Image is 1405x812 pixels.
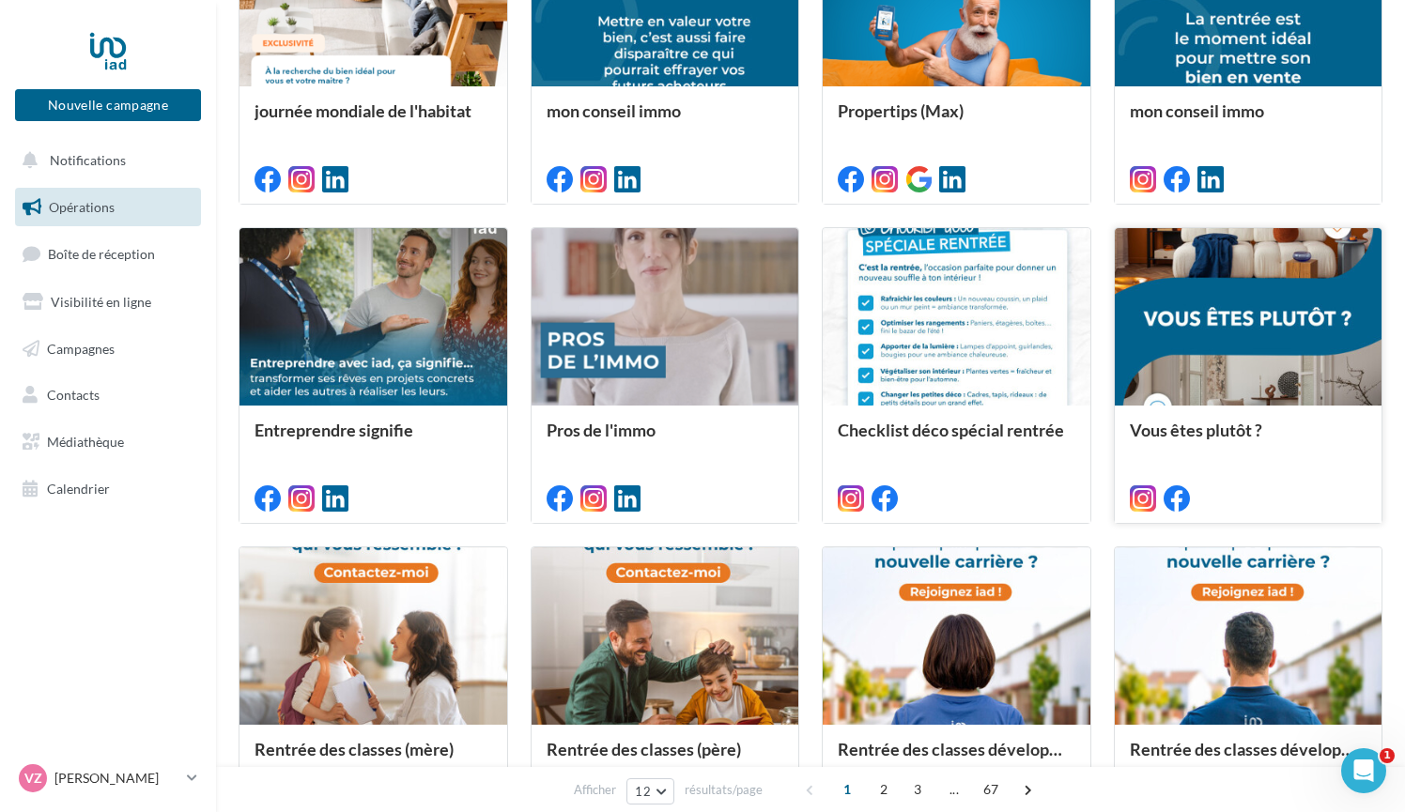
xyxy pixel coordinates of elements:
a: Médiathèque [11,422,205,462]
span: 1 [1380,748,1395,763]
span: 2 [869,774,899,804]
button: Notifications [11,141,197,180]
span: ... [939,774,969,804]
div: Propertips (Max) [838,101,1075,139]
p: [PERSON_NAME] [54,769,179,788]
a: Visibilité en ligne [11,283,205,322]
div: Rentrée des classes développement (conseiller) [1130,740,1367,777]
iframe: Intercom live chat [1341,748,1386,793]
div: Vous êtes plutôt ? [1130,421,1367,458]
span: résultats/page [685,781,763,799]
span: Médiathèque [47,434,124,450]
span: Contacts [47,387,100,403]
span: 1 [832,774,862,804]
a: Campagnes [11,329,205,369]
span: Campagnes [47,340,115,356]
span: 3 [903,774,933,804]
div: Pros de l'immo [547,421,784,458]
button: 12 [626,778,674,804]
span: Opérations [49,199,115,215]
div: Entreprendre signifie [255,421,492,458]
a: Calendrier [11,469,205,509]
span: Calendrier [47,481,110,497]
span: Visibilité en ligne [51,294,151,310]
div: Checklist déco spécial rentrée [838,421,1075,458]
a: Boîte de réception [11,234,205,274]
a: Contacts [11,375,205,415]
div: mon conseil immo [1130,101,1367,139]
span: Boîte de réception [48,246,155,262]
span: VZ [24,769,42,788]
a: Opérations [11,188,205,227]
div: journée mondiale de l'habitat [255,101,492,139]
div: Rentrée des classes développement (conseillère) [838,740,1075,777]
span: 12 [635,784,651,799]
span: Afficher [574,781,616,799]
a: VZ [PERSON_NAME] [15,760,201,796]
div: mon conseil immo [547,101,784,139]
div: Rentrée des classes (mère) [255,740,492,777]
span: 67 [976,774,1007,804]
div: Rentrée des classes (père) [547,740,784,777]
span: Notifications [50,152,126,168]
button: Nouvelle campagne [15,89,201,121]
